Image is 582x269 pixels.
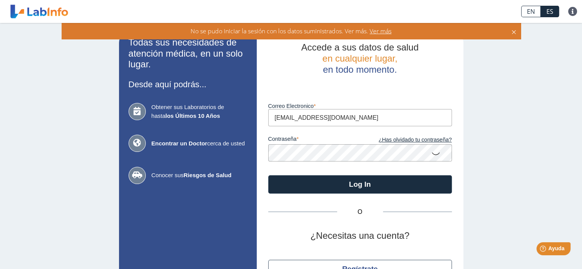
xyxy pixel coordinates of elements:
[129,37,247,70] h2: Todas sus necesidades de atención médica, en un solo lugar.
[301,42,419,52] span: Accede a sus datos de salud
[152,140,207,147] b: Encontrar un Doctor
[268,103,452,109] label: Correo Electronico
[521,6,541,17] a: EN
[268,175,452,194] button: Log In
[152,103,247,120] span: Obtener sus Laboratorios de hasta
[323,64,397,75] span: en todo momento.
[360,136,452,144] a: ¿Has olvidado tu contraseña?
[152,139,247,148] span: cerca de usted
[165,112,220,119] b: los Últimos 10 Años
[184,172,231,178] b: Riesgos de Salud
[368,27,391,35] span: Ver más
[129,80,247,89] h3: Desde aquí podrás...
[191,27,368,35] span: No se pudo iniciar la sesión con los datos suministrados. Ver más.
[152,171,247,180] span: Conocer sus
[322,53,397,64] span: en cualquier lugar,
[514,239,574,261] iframe: Help widget launcher
[541,6,559,17] a: ES
[268,136,360,144] label: contraseña
[337,207,383,217] span: O
[268,230,452,241] h2: ¿Necesitas una cuenta?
